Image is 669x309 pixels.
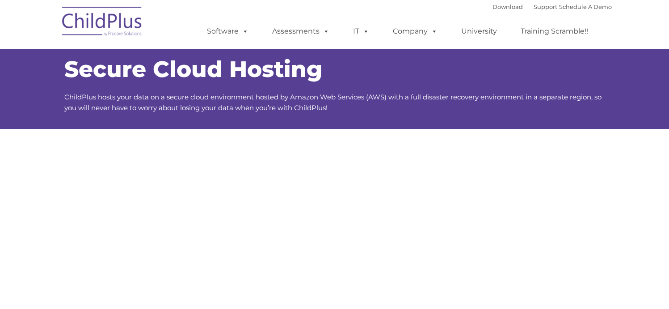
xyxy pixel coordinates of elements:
a: Download [492,3,523,10]
span: Secure Cloud Hosting [64,56,322,83]
a: Company [384,22,446,40]
img: ChildPlus by Procare Solutions [58,0,147,45]
a: University [452,22,506,40]
font: | [492,3,612,10]
span: ChildPlus hosts your data on a secure cloud environment hosted by Amazon Web Services (AWS) with ... [64,93,602,112]
a: Support [534,3,557,10]
a: IT [344,22,378,40]
a: Training Scramble!! [512,22,597,40]
a: Software [198,22,257,40]
a: Assessments [263,22,338,40]
a: Schedule A Demo [559,3,612,10]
